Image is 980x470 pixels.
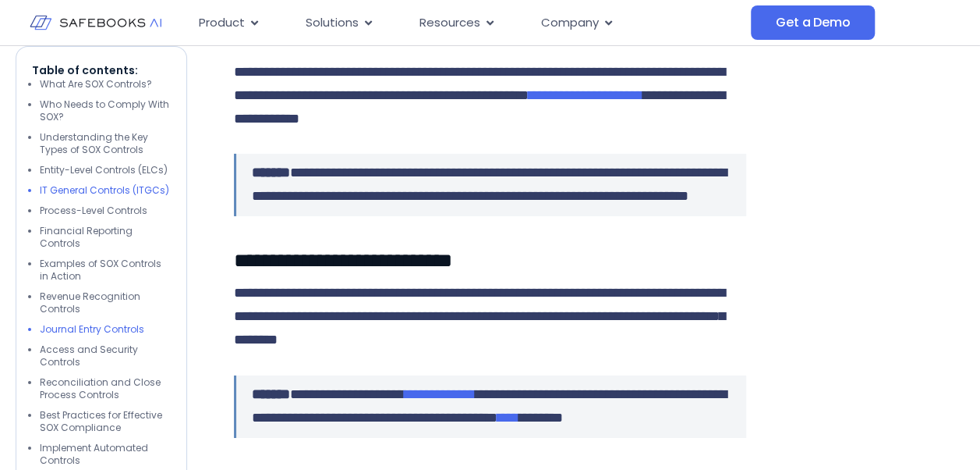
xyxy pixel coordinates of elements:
a: Get a Demo [751,5,875,40]
span: Solutions [306,14,359,32]
li: Entity-Level Controls (ELCs) [40,164,171,176]
li: Who Needs to Comply With SOX? [40,98,171,123]
li: Financial Reporting Controls [40,225,171,250]
li: Revenue Recognition Controls [40,290,171,315]
li: Process-Level Controls [40,205,171,217]
span: Product [199,14,245,32]
span: Company [541,14,599,32]
li: Examples of SOX Controls in Action [40,258,171,283]
li: Journal Entry Controls [40,323,171,336]
li: IT General Controls (ITGCs) [40,184,171,197]
span: Get a Demo [776,15,850,30]
li: What Are SOX Controls? [40,78,171,91]
p: Table of contents: [32,62,171,78]
div: Menu Toggle [186,8,751,38]
li: Best Practices for Effective SOX Compliance [40,409,171,434]
li: Understanding the Key Types of SOX Controls [40,131,171,156]
li: Implement Automated Controls [40,442,171,467]
li: Access and Security Controls [40,344,171,369]
span: Resources [419,14,480,32]
li: Reconciliation and Close Process Controls [40,376,171,401]
nav: Menu [186,8,751,38]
